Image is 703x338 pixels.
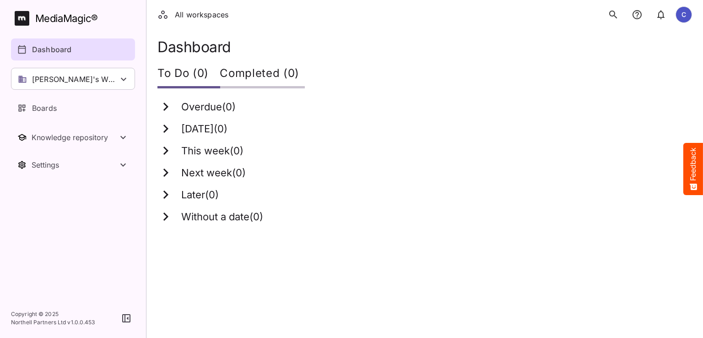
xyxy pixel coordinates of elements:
a: MediaMagic® [15,11,135,26]
a: Dashboard [11,38,135,60]
button: Feedback [683,143,703,195]
button: Toggle Settings [11,154,135,176]
div: Settings [32,160,118,169]
p: Northell Partners Ltd v 1.0.0.453 [11,318,95,327]
h3: [DATE] ( 0 ) [181,123,227,135]
div: To Do (0) [157,61,220,88]
nav: Knowledge repository [11,126,135,148]
h3: This week ( 0 ) [181,145,243,157]
p: [PERSON_NAME]'s Workspace [32,74,118,85]
p: Copyright © 2025 [11,310,95,318]
button: notifications [652,5,670,24]
div: C [676,6,692,23]
nav: Settings [11,154,135,176]
button: notifications [628,5,646,24]
button: Toggle Knowledge repository [11,126,135,148]
div: MediaMagic ® [35,11,98,26]
div: Completed (0) [220,61,305,88]
a: Boards [11,97,135,119]
h3: Without a date ( 0 ) [181,211,263,223]
p: Dashboard [32,44,71,55]
h1: Dashboard [157,38,692,55]
h3: Next week ( 0 ) [181,167,246,179]
h3: Later ( 0 ) [181,189,219,201]
p: Boards [32,103,57,114]
button: search [604,5,622,24]
div: Knowledge repository [32,133,118,142]
h3: Overdue ( 0 ) [181,101,236,113]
